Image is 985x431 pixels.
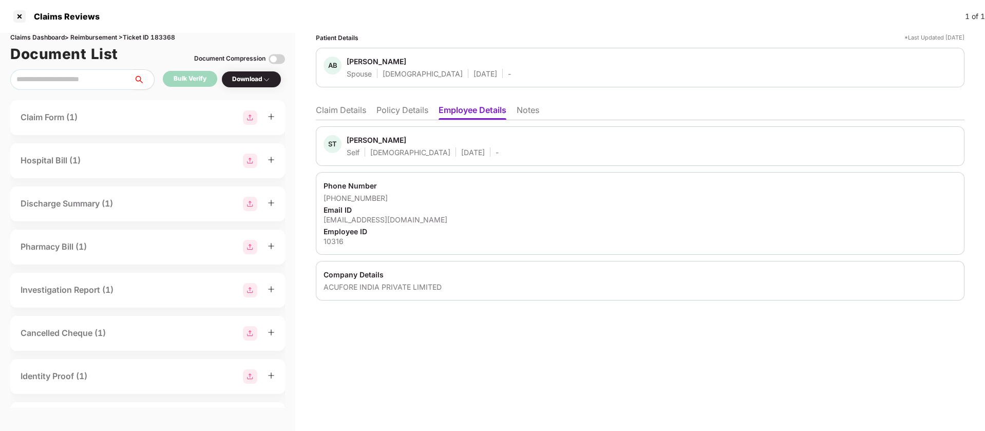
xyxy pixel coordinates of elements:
[965,11,985,22] div: 1 of 1
[243,110,257,125] img: svg+xml;base64,PHN2ZyBpZD0iR3JvdXBfMjg4MTMiIGRhdGEtbmFtZT0iR3JvdXAgMjg4MTMiIHhtbG5zPSJodHRwOi8vd3...
[324,181,957,191] div: Phone Number
[268,242,275,250] span: plus
[262,76,271,84] img: svg+xml;base64,PHN2ZyBpZD0iRHJvcGRvd24tMzJ4MzIiIHhtbG5zPSJodHRwOi8vd3d3LnczLm9yZy8yMDAwL3N2ZyIgd2...
[324,57,342,74] div: AB
[133,76,154,84] span: search
[269,51,285,67] img: svg+xml;base64,PHN2ZyBpZD0iVG9nZ2xlLTMyeDMyIiB4bWxucz0iaHR0cDovL3d3dy53My5vcmcvMjAwMC9zdmciIHdpZH...
[268,199,275,207] span: plus
[232,74,271,84] div: Download
[508,69,511,79] div: -
[243,240,257,254] img: svg+xml;base64,PHN2ZyBpZD0iR3JvdXBfMjg4MTMiIGRhdGEtbmFtZT0iR3JvdXAgMjg4MTMiIHhtbG5zPSJodHRwOi8vd3...
[21,327,106,340] div: Cancelled Cheque (1)
[347,69,372,79] div: Spouse
[496,147,499,157] div: -
[473,69,497,79] div: [DATE]
[21,154,81,167] div: Hospital Bill (1)
[243,326,257,341] img: svg+xml;base64,PHN2ZyBpZD0iR3JvdXBfMjg4MTMiIGRhdGEtbmFtZT0iR3JvdXAgMjg4MTMiIHhtbG5zPSJodHRwOi8vd3...
[461,147,485,157] div: [DATE]
[316,33,358,43] div: Patient Details
[243,197,257,211] img: svg+xml;base64,PHN2ZyBpZD0iR3JvdXBfMjg4MTMiIGRhdGEtbmFtZT0iR3JvdXAgMjg4MTMiIHhtbG5zPSJodHRwOi8vd3...
[324,193,957,203] div: [PHONE_NUMBER]
[10,43,118,65] h1: Document List
[376,105,428,120] li: Policy Details
[347,135,406,145] div: [PERSON_NAME]
[324,270,957,279] div: Company Details
[268,329,275,336] span: plus
[268,372,275,379] span: plus
[324,227,957,236] div: Employee ID
[904,33,964,43] div: *Last Updated [DATE]
[347,57,406,66] div: [PERSON_NAME]
[243,369,257,384] img: svg+xml;base64,PHN2ZyBpZD0iR3JvdXBfMjg4MTMiIGRhdGEtbmFtZT0iR3JvdXAgMjg4MTMiIHhtbG5zPSJodHRwOi8vd3...
[268,286,275,293] span: plus
[243,154,257,168] img: svg+xml;base64,PHN2ZyBpZD0iR3JvdXBfMjg4MTMiIGRhdGEtbmFtZT0iR3JvdXAgMjg4MTMiIHhtbG5zPSJodHRwOi8vd3...
[243,283,257,297] img: svg+xml;base64,PHN2ZyBpZD0iR3JvdXBfMjg4MTMiIGRhdGEtbmFtZT0iR3JvdXAgMjg4MTMiIHhtbG5zPSJodHRwOi8vd3...
[347,147,359,157] div: Self
[324,282,957,292] div: ACUFORE INDIA PRIVATE LIMITED
[21,370,87,383] div: Identity Proof (1)
[439,105,506,120] li: Employee Details
[21,240,87,253] div: Pharmacy Bill (1)
[324,236,957,246] div: 10316
[268,156,275,163] span: plus
[383,69,463,79] div: [DEMOGRAPHIC_DATA]
[174,74,206,84] div: Bulk Verify
[21,111,78,124] div: Claim Form (1)
[268,113,275,120] span: plus
[316,105,366,120] li: Claim Details
[324,135,342,153] div: ST
[324,205,957,215] div: Email ID
[10,33,285,43] div: Claims Dashboard > Reimbursement > Ticket ID 183368
[21,284,113,296] div: Investigation Report (1)
[133,69,155,90] button: search
[21,197,113,210] div: Discharge Summary (1)
[517,105,539,120] li: Notes
[194,54,266,64] div: Document Compression
[370,147,450,157] div: [DEMOGRAPHIC_DATA]
[28,11,100,22] div: Claims Reviews
[324,215,957,224] div: [EMAIL_ADDRESS][DOMAIN_NAME]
